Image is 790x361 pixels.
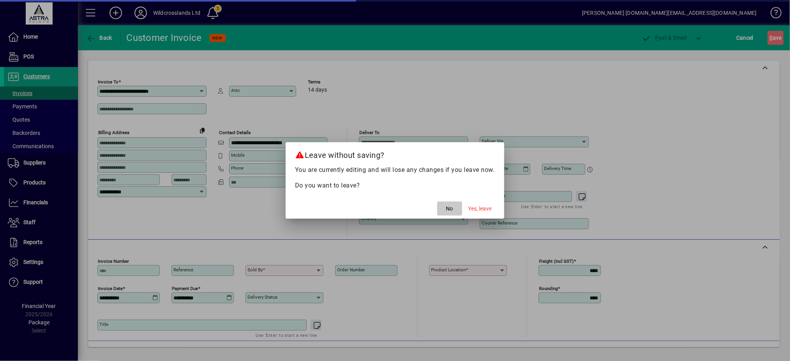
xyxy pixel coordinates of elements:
span: No [446,205,453,213]
p: Do you want to leave? [295,181,495,190]
button: No [437,202,462,216]
span: Yes, leave [468,205,492,213]
p: You are currently editing and will lose any changes if you leave now. [295,165,495,175]
button: Yes, leave [465,202,495,216]
h2: Leave without saving? [286,142,504,165]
